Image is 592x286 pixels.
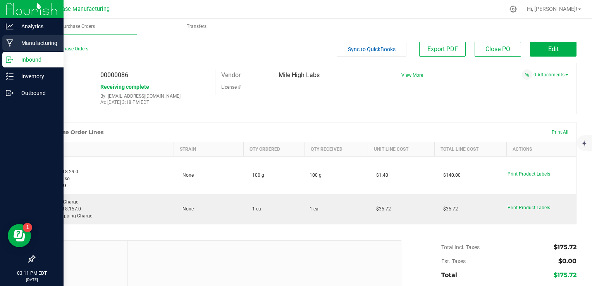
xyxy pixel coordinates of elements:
a: Purchase Orders [19,19,137,35]
span: Purchase Orders [50,23,105,30]
p: 03:11 PM EDT [3,270,60,277]
button: Export PDF [419,42,466,57]
label: License # [221,81,241,93]
span: 1 ea [310,205,318,212]
th: Actions [506,142,576,157]
th: Unit Line Cost [368,142,435,157]
span: Sync to QuickBooks [348,46,396,52]
h1: Purchase Order Lines [42,129,103,135]
span: None [179,206,194,212]
th: Total Line Cost [435,142,506,157]
inline-svg: Inventory [6,72,14,80]
inline-svg: Outbound [6,89,14,97]
span: Mile High Labs [279,71,320,79]
span: 100 g [248,172,264,178]
span: 00000086 [100,71,128,79]
th: Qty Received [305,142,368,157]
span: Starbase Manufacturing [48,6,110,12]
p: Manufacturing [14,38,60,48]
p: By: [EMAIL_ADDRESS][DOMAIN_NAME] [100,93,209,99]
a: Transfers [138,19,256,35]
span: Export PDF [427,45,458,53]
p: Outbound [14,88,60,98]
label: Vendor [221,69,241,81]
span: $140.00 [439,172,461,178]
span: Receiving complete [100,84,149,90]
button: Sync to QuickBooks [337,42,406,57]
span: Transfers [176,23,217,30]
span: Edit [548,45,559,53]
button: Close PO [475,42,521,57]
th: Qty Ordered [244,142,305,157]
inline-svg: Manufacturing [6,39,14,47]
span: Hi, [PERSON_NAME]! [527,6,577,12]
a: 0 Attachments [533,72,568,78]
button: Edit [530,42,577,57]
th: Strain [174,142,244,157]
span: Est. Taxes [441,258,466,264]
span: $35.72 [439,206,458,212]
span: Total Incl. Taxes [441,244,480,250]
th: Item [35,142,174,157]
div: Manage settings [508,5,518,13]
span: Notes [40,246,122,256]
span: Total [441,271,457,279]
span: $35.72 [372,206,391,212]
span: Print Product Labels [508,205,550,210]
inline-svg: Analytics [6,22,14,30]
span: None [179,172,194,178]
span: Attach a document [522,69,532,80]
span: 1 ea [248,206,261,212]
p: Analytics [14,22,60,31]
a: View More [401,72,423,78]
span: $175.72 [554,271,577,279]
span: Print Product Labels [508,171,550,177]
iframe: Resource center [8,224,31,247]
span: $175.72 [554,243,577,251]
span: 100 g [310,172,322,179]
iframe: Resource center unread badge [23,223,32,232]
p: Inventory [14,72,60,81]
p: [DATE] [3,277,60,283]
div: CBG SKU: 2.8.18.29.0 Part: CBGiso Retail: CBG [40,161,169,189]
span: $0.00 [558,257,577,265]
inline-svg: Inbound [6,56,14,64]
span: $1.40 [372,172,388,178]
p: Inbound [14,55,60,64]
div: Shipping Charge SKU: 2.8.18.157.0 Retail: Shipping Charge [40,198,169,219]
span: Print All [552,129,568,135]
span: Close PO [485,45,510,53]
p: At: [DATE] 3:18 PM EDT [100,100,209,105]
